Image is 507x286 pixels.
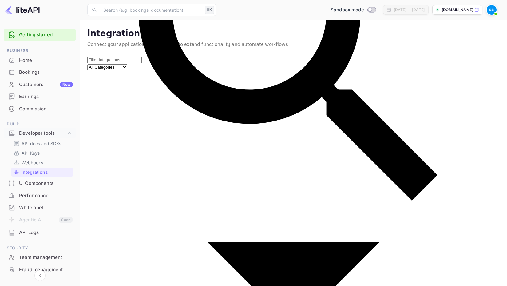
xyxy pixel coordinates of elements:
[19,192,73,199] div: Performance
[4,66,76,78] a: Bookings
[19,57,73,64] div: Home
[4,121,76,128] span: Build
[4,190,76,202] div: Performance
[60,82,73,87] div: New
[4,54,76,66] a: Home
[14,159,71,166] a: Webhooks
[19,266,73,273] div: Fraud management
[487,5,497,15] img: Elijah Sanders
[331,6,364,14] span: Sandbox mode
[11,149,73,157] div: API Keys
[4,202,76,213] a: Whitelabel
[4,91,76,103] div: Earnings
[4,252,76,263] a: Team management
[19,105,73,113] div: Commission
[4,227,76,238] a: API Logs
[4,103,76,114] a: Commission
[4,190,76,201] a: Performance
[4,264,76,275] a: Fraud management
[22,169,48,175] p: Integrations
[19,229,73,236] div: API Logs
[14,150,71,156] a: API Keys
[4,202,76,214] div: Whitelabel
[4,128,76,139] div: Developer tools
[11,158,73,167] div: Webhooks
[19,81,73,88] div: Customers
[34,270,46,281] button: Collapse navigation
[394,7,425,13] div: [DATE] — [DATE]
[328,6,378,14] div: Switch to Production mode
[22,150,40,156] p: API Keys
[4,91,76,102] a: Earnings
[4,103,76,115] div: Commission
[19,204,73,211] div: Whitelabel
[19,31,73,38] a: Getting started
[4,227,76,239] div: API Logs
[22,159,43,166] p: Webhooks
[4,245,76,252] span: Security
[19,130,67,137] div: Developer tools
[5,5,40,15] img: LiteAPI logo
[205,6,214,14] div: ⌘K
[19,69,73,76] div: Bookings
[19,93,73,100] div: Earnings
[4,79,76,91] div: CustomersNew
[14,169,71,175] a: Integrations
[22,140,61,147] p: API docs and SDKs
[11,139,73,148] div: API docs and SDKs
[100,4,202,16] input: Search (e.g. bookings, documentation)
[14,140,71,147] a: API docs and SDKs
[11,168,73,177] div: Integrations
[19,180,73,187] div: UI Components
[4,47,76,54] span: Business
[4,79,76,90] a: CustomersNew
[19,254,73,261] div: Team management
[4,29,76,41] div: Getting started
[4,264,76,276] div: Fraud management
[87,57,142,63] input: Filter Integrations...
[4,177,76,189] a: UI Components
[442,7,473,13] p: [DOMAIN_NAME]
